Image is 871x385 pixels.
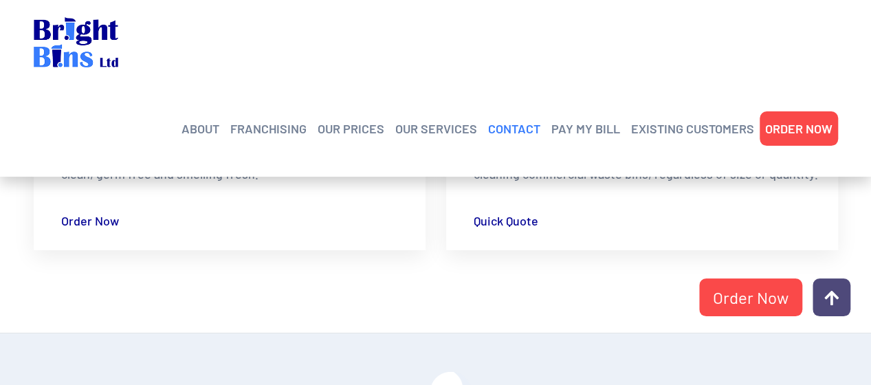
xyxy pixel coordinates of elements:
a: ORDER NOW [765,118,833,139]
a: OUR SERVICES [395,118,477,139]
a: CONTACT [488,118,540,139]
a: OUR PRICES [318,118,384,139]
a: Order Now [61,209,119,232]
a: Order Now [699,278,802,316]
a: Quick Quote [474,209,538,232]
a: PAY MY BILL [551,118,620,139]
a: EXISTING CUSTOMERS [631,118,754,139]
a: FRANCHISING [230,118,307,139]
a: ABOUT [181,118,219,139]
